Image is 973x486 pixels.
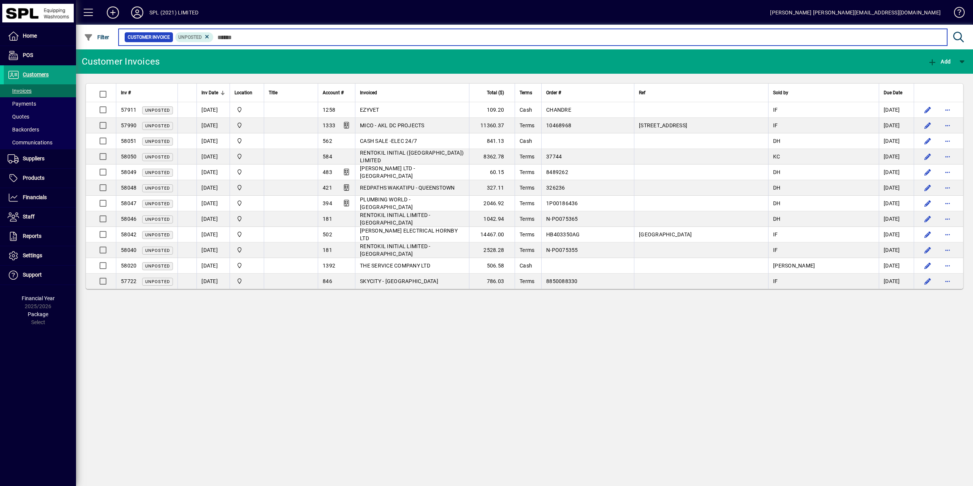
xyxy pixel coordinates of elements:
[773,169,781,175] span: DH
[145,248,170,253] span: Unposted
[197,118,230,133] td: [DATE]
[235,121,259,130] span: SPL (2021) Limited
[922,104,934,116] button: Edit
[360,278,438,284] span: SKYCITY - [GEOGRAPHIC_DATA]
[4,123,76,136] a: Backorders
[4,188,76,207] a: Financials
[4,97,76,110] a: Payments
[360,243,431,257] span: RENTOKIL INITIAL LIMITED - [GEOGRAPHIC_DATA]
[82,55,160,68] div: Customer Invoices
[8,101,36,107] span: Payments
[546,247,578,253] span: N-PO075355
[469,196,515,211] td: 2046.92
[922,135,934,147] button: Edit
[469,133,515,149] td: 841.13
[23,52,33,58] span: POS
[546,200,578,206] span: 1P00186436
[235,89,252,97] span: Location
[201,89,218,97] span: Inv Date
[941,135,954,147] button: More options
[197,196,230,211] td: [DATE]
[23,252,42,258] span: Settings
[197,227,230,242] td: [DATE]
[520,154,534,160] span: Terms
[469,118,515,133] td: 11360.37
[235,137,259,145] span: SPL (2021) Limited
[23,272,42,278] span: Support
[469,242,515,258] td: 2528.28
[121,122,136,128] span: 57990
[197,242,230,258] td: [DATE]
[546,216,578,222] span: N-PO075365
[922,166,934,178] button: Edit
[4,84,76,97] a: Invoices
[773,89,874,97] div: Sold by
[520,278,534,284] span: Terms
[922,228,934,241] button: Edit
[4,266,76,285] a: Support
[922,213,934,225] button: Edit
[941,197,954,209] button: More options
[121,169,136,175] span: 58049
[197,274,230,289] td: [DATE]
[773,216,781,222] span: DH
[145,279,170,284] span: Unposted
[4,46,76,65] a: POS
[4,207,76,226] a: Staff
[323,138,332,144] span: 562
[8,88,32,94] span: Invoices
[360,212,431,226] span: RENTOKIL INITIAL LIMITED - [GEOGRAPHIC_DATA]
[22,295,55,301] span: Financial Year
[23,155,44,161] span: Suppliers
[879,242,914,258] td: [DATE]
[520,247,534,253] span: Terms
[922,275,934,287] button: Edit
[941,260,954,272] button: More options
[546,231,580,237] span: HB403350AG
[520,263,532,269] span: Cash
[469,180,515,196] td: 327.11
[922,244,934,256] button: Edit
[197,102,230,118] td: [DATE]
[773,278,778,284] span: IF
[773,154,780,160] span: KC
[235,215,259,223] span: SPL (2021) Limited
[879,118,914,133] td: [DATE]
[639,122,687,128] span: [STREET_ADDRESS]
[201,89,225,97] div: Inv Date
[360,263,430,269] span: THE SERVICE COMPANY LTD
[197,211,230,227] td: [DATE]
[4,27,76,46] a: Home
[23,233,41,239] span: Reports
[879,133,914,149] td: [DATE]
[145,201,170,206] span: Unposted
[323,122,335,128] span: 1333
[922,119,934,131] button: Edit
[323,89,344,97] span: Account #
[879,211,914,227] td: [DATE]
[941,166,954,178] button: More options
[773,247,778,253] span: IF
[639,89,645,97] span: Ref
[323,185,332,191] span: 421
[941,228,954,241] button: More options
[4,149,76,168] a: Suppliers
[197,149,230,165] td: [DATE]
[520,122,534,128] span: Terms
[926,55,952,68] button: Add
[121,278,136,284] span: 57722
[469,227,515,242] td: 14467.00
[235,261,259,270] span: SPL (2021) Limited
[235,168,259,176] span: SPL (2021) Limited
[323,278,332,284] span: 846
[360,150,464,163] span: RENTOKIL INITIAL ([GEOGRAPHIC_DATA]) LIMITED
[235,106,259,114] span: SPL (2021) Limited
[884,89,902,97] span: Due Date
[323,169,332,175] span: 483
[639,89,764,97] div: Ref
[546,89,561,97] span: Order #
[8,127,39,133] span: Backorders
[323,247,332,253] span: 181
[360,185,455,191] span: REDPATHS WAKATIPU - QUEENSTOWN
[546,122,571,128] span: 10468968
